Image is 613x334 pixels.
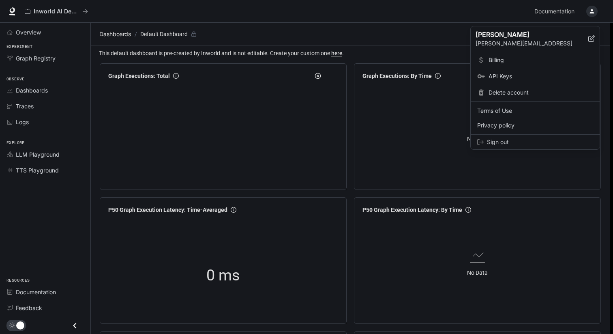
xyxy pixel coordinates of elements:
a: API Keys [472,69,598,84]
span: Delete account [489,88,593,97]
a: Billing [472,53,598,67]
span: Billing [489,56,593,64]
span: Privacy policy [477,121,593,129]
div: Sign out [471,135,600,149]
span: API Keys [489,72,593,80]
div: [PERSON_NAME][PERSON_NAME][EMAIL_ADDRESS] [471,26,600,51]
div: Delete account [472,85,598,100]
p: [PERSON_NAME][EMAIL_ADDRESS] [476,39,588,47]
span: Terms of Use [477,107,593,115]
span: Sign out [487,138,593,146]
a: Privacy policy [472,118,598,133]
p: [PERSON_NAME] [476,30,575,39]
a: Terms of Use [472,103,598,118]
